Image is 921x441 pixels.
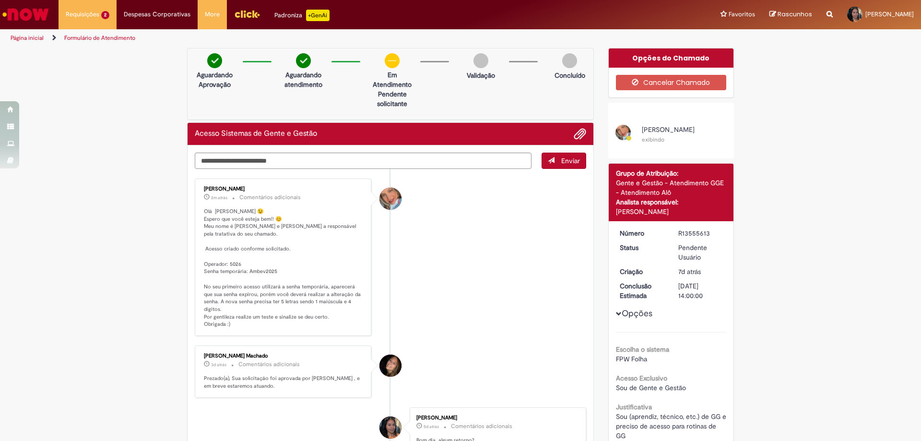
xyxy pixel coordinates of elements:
div: R13555613 [678,228,723,238]
span: Despesas Corporativas [124,10,190,19]
time: 29/09/2025 10:36:39 [211,195,227,201]
div: undefined talvez off-line [379,188,401,210]
textarea: Digite sua mensagem aqui... [195,153,531,169]
div: [PERSON_NAME] [416,415,576,421]
img: ServiceNow [1,5,50,24]
img: circle-minus.png [385,53,400,68]
small: Comentários adicionais [238,360,300,369]
p: Validação [467,71,495,80]
ul: Trilhas de página [7,29,607,47]
span: Rascunhos [778,10,812,19]
div: 22/09/2025 14:43:29 [678,267,723,276]
div: Sofia Da Silveira Chagas [379,417,401,439]
button: Enviar [542,153,586,169]
b: Acesso Exclusivo [616,374,667,382]
span: Requisições [66,10,99,19]
div: [PERSON_NAME] Machado [204,353,364,359]
div: Opções do Chamado [609,48,734,68]
span: 7d atrás [678,267,701,276]
div: Pendente Usuário [678,243,723,262]
span: Enviar [561,156,580,165]
p: Em Atendimento [369,70,415,89]
span: FPW Folha [616,355,647,363]
div: Iara Moscardini Machado [379,355,401,377]
a: Página inicial [11,34,44,42]
span: 2 [101,11,109,19]
b: Justificativa [616,403,652,411]
div: [DATE] 14:00:00 [678,281,723,300]
p: Pendente solicitante [369,89,415,108]
div: [PERSON_NAME] [616,207,727,216]
span: Sou de Gente e Gestão [616,383,686,392]
img: check-circle-green.png [296,53,311,68]
div: Analista responsável: [616,197,727,207]
time: 26/09/2025 17:08:30 [211,362,226,368]
small: Comentários adicionais [239,193,301,202]
time: 25/09/2025 09:49:09 [424,424,439,429]
div: Gente e Gestão - Atendimento GGE - Atendimento Alô [616,178,727,197]
a: Formulário de Atendimento [64,34,135,42]
p: Concluído [555,71,585,80]
dt: Conclusão Estimada [613,281,672,300]
small: exibindo [642,136,664,143]
p: +GenAi [306,10,330,21]
span: 3d atrás [211,362,226,368]
span: 2m atrás [211,195,227,201]
div: Padroniza [274,10,330,21]
p: Aguardando Aprovação [191,70,238,89]
img: img-circle-grey.png [562,53,577,68]
span: Favoritos [729,10,755,19]
button: Cancelar Chamado [616,75,727,90]
div: [PERSON_NAME] [204,186,364,192]
img: check-circle-green.png [207,53,222,68]
p: Olá [PERSON_NAME] 😉 Espero que você esteja bem!! 😊 Meu nome é [PERSON_NAME] e [PERSON_NAME] a res... [204,208,364,328]
dt: Número [613,228,672,238]
div: Grupo de Atribuição: [616,168,727,178]
p: Prezado(a), Sua solicitação foi aprovada por [PERSON_NAME] , e em breve estaremos atuando. [204,375,364,390]
button: Adicionar anexos [574,128,586,140]
dt: Criação [613,267,672,276]
img: img-circle-grey.png [473,53,488,68]
dt: Status [613,243,672,252]
a: Rascunhos [769,10,812,19]
span: [PERSON_NAME] [642,125,695,134]
span: 5d atrás [424,424,439,429]
small: Comentários adicionais [451,422,512,430]
span: [PERSON_NAME] [865,10,914,18]
p: Aguardando atendimento [280,70,327,89]
time: 22/09/2025 14:43:29 [678,267,701,276]
span: More [205,10,220,19]
h2: Acesso Sistemas de Gente e Gestão Histórico de tíquete [195,130,317,138]
b: Escolha o sistema [616,345,669,354]
img: click_logo_yellow_360x200.png [234,7,260,21]
span: Sou (aprendiz, técnico, etc.) de GG e preciso de acesso para rotinas de GG [616,412,728,440]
